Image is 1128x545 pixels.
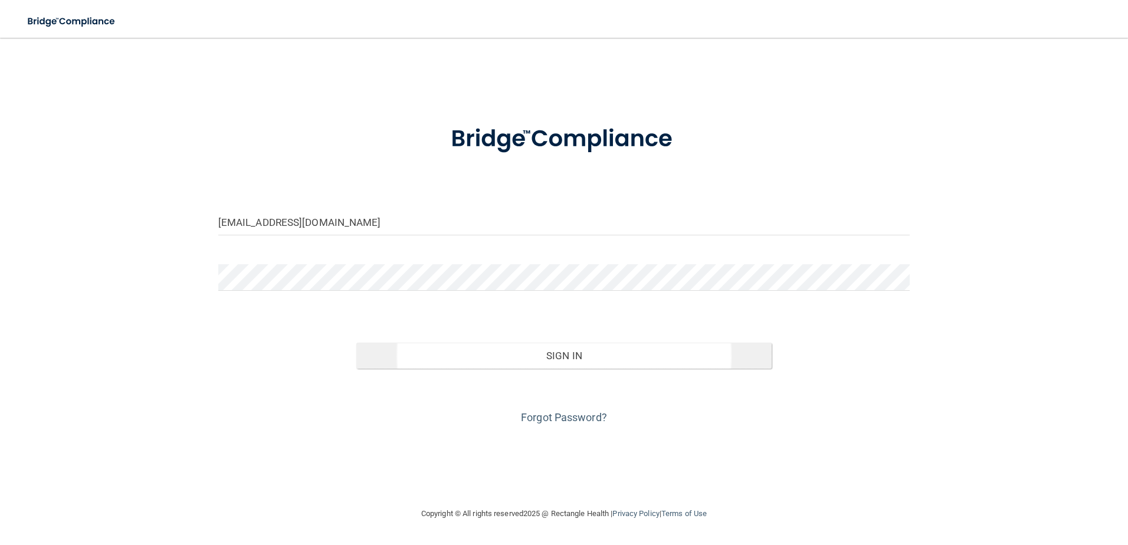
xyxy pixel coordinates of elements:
[427,109,701,170] img: bridge_compliance_login_screen.278c3ca4.svg
[661,509,707,518] a: Terms of Use
[218,209,910,235] input: Email
[349,495,779,533] div: Copyright © All rights reserved 2025 @ Rectangle Health | |
[612,509,659,518] a: Privacy Policy
[521,411,607,423] a: Forgot Password?
[356,343,772,369] button: Sign In
[18,9,126,34] img: bridge_compliance_login_screen.278c3ca4.svg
